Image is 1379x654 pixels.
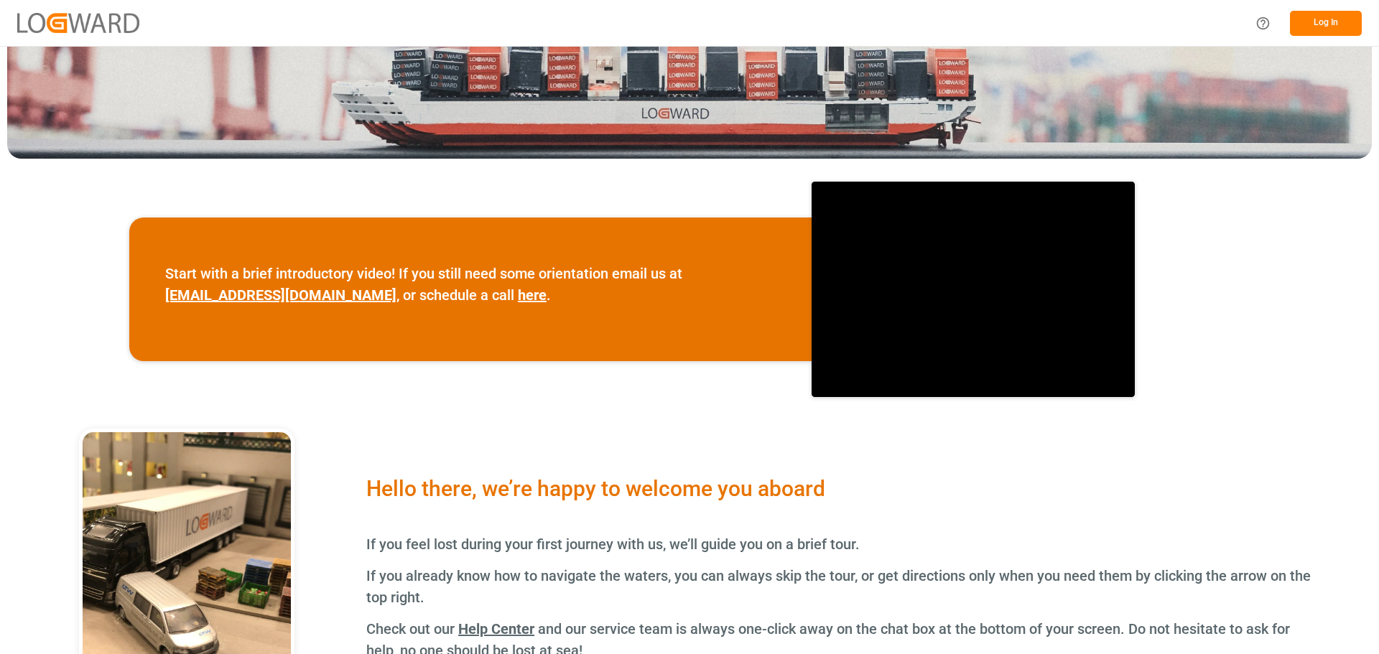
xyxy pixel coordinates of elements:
p: If you already know how to navigate the waters, you can always skip the tour, or get directions o... [366,565,1314,608]
a: here [518,286,547,304]
button: Log In [1290,11,1362,36]
a: Help Center [458,620,534,637]
a: [EMAIL_ADDRESS][DOMAIN_NAME] [165,286,396,304]
iframe: video [812,182,1135,397]
p: Start with a brief introductory video! If you still need some orientation email us at , or schedu... [165,263,776,306]
p: If you feel lost during your first journey with us, we’ll guide you on a brief tour. [366,533,1314,555]
div: Hello there, we’re happy to welcome you aboard [366,472,1314,505]
img: Logward_new_orange.png [17,13,139,32]
button: Help Center [1247,7,1279,39]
